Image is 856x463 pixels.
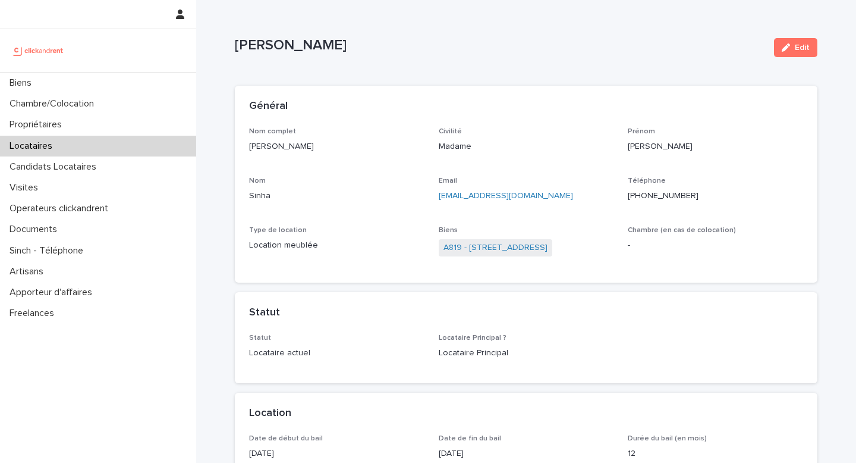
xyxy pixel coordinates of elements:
span: Edit [795,43,810,52]
p: Sinha [249,190,424,202]
p: Freelances [5,308,64,319]
p: Chambre/Colocation [5,98,103,110]
p: Candidats Locataires [5,161,106,173]
p: - [628,239,803,252]
p: [PERSON_NAME] [235,37,764,54]
span: Civilité [439,128,462,135]
a: A819 - [STREET_ADDRESS] [443,242,547,254]
p: Locataire Principal [439,347,614,359]
p: [PERSON_NAME] [249,140,424,153]
p: Locataire actuel [249,347,424,359]
h2: Location [249,407,291,420]
p: Propriétaires [5,119,71,130]
span: Locataire Principal ? [439,334,506,342]
p: Artisans [5,266,53,277]
p: Apporteur d'affaires [5,287,102,298]
p: Visites [5,182,48,193]
span: Téléphone [628,177,666,184]
span: Email [439,177,457,184]
p: Operateurs clickandrent [5,203,118,214]
span: Statut [249,334,271,342]
span: Biens [439,227,458,234]
ringoverc2c-number-84e06f14122c: [PHONE_NUMBER] [628,192,698,200]
ringoverc2c-84e06f14122c: Call with Ringover [628,192,698,200]
span: Prénom [628,128,655,135]
p: Biens [5,77,41,89]
h2: Statut [249,306,280,320]
p: [DATE] [249,448,424,460]
p: Location meublée [249,239,424,252]
p: 12 [628,448,803,460]
span: Chambre (en cas de colocation) [628,227,736,234]
p: Documents [5,224,67,235]
button: Edit [774,38,817,57]
span: Nom [249,177,266,184]
a: [EMAIL_ADDRESS][DOMAIN_NAME] [439,192,573,200]
p: [PERSON_NAME] [628,140,803,153]
p: Madame [439,140,614,153]
span: Durée du bail (en mois) [628,435,707,442]
span: Nom complet [249,128,296,135]
span: Date de début du bail [249,435,323,442]
img: UCB0brd3T0yccxBKYDjQ [10,39,67,62]
span: Type de location [249,227,307,234]
p: Locataires [5,140,62,152]
h2: Général [249,100,288,113]
p: Sinch - Téléphone [5,245,93,256]
p: [DATE] [439,448,614,460]
span: Date de fin du bail [439,435,501,442]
